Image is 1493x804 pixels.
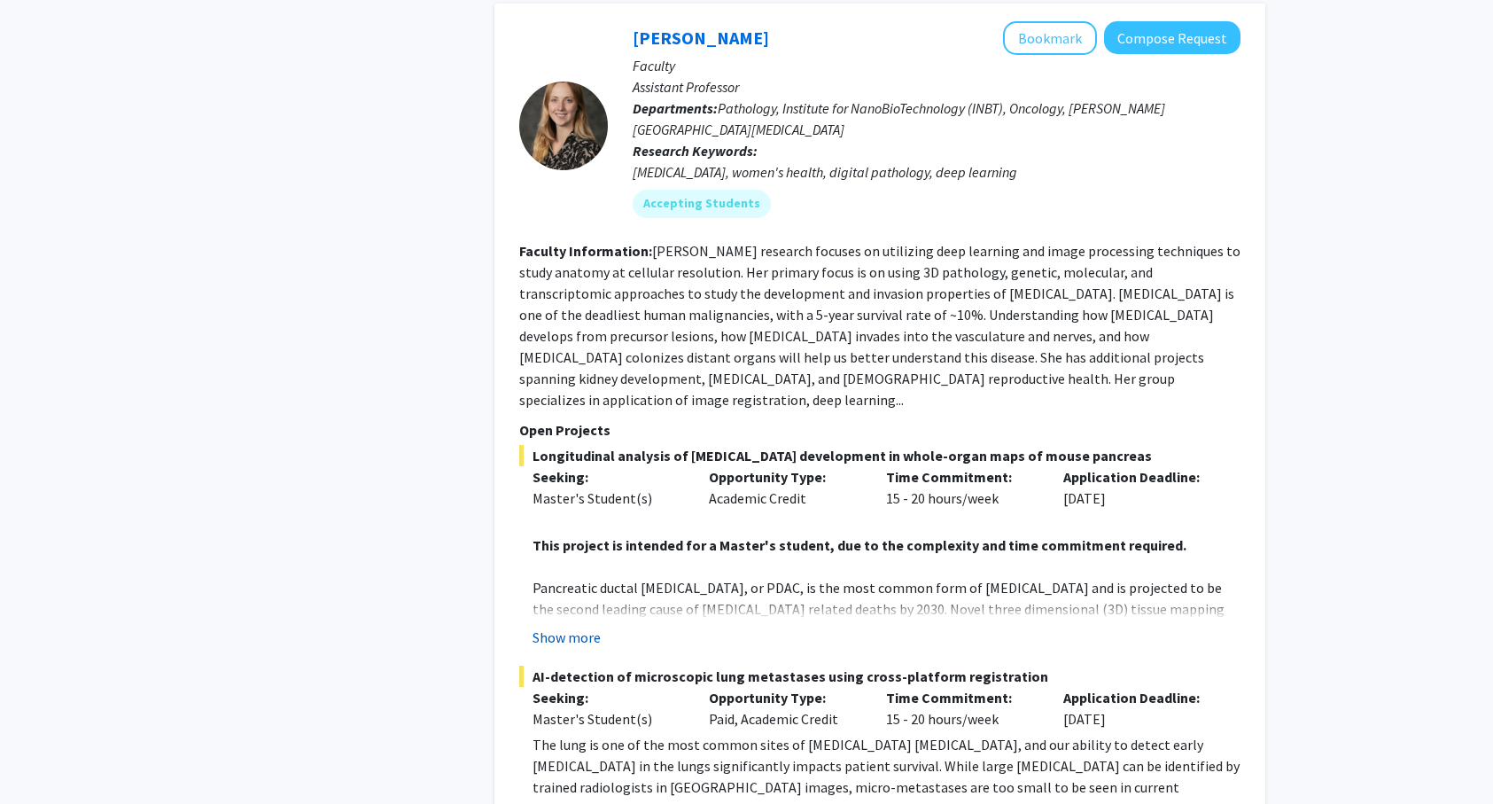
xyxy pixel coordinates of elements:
[1050,466,1227,509] div: [DATE]
[696,466,873,509] div: Academic Credit
[709,466,859,488] p: Opportunity Type:
[873,466,1050,509] div: 15 - 20 hours/week
[519,666,1240,687] span: AI-detection of microscopic lung metastases using cross-platform registration
[1063,687,1214,708] p: Application Deadline:
[886,687,1037,708] p: Time Commitment:
[873,687,1050,730] div: 15 - 20 hours/week
[533,536,1186,554] strong: This project is intended for a Master's student, due to the complexity and time commitment required.
[633,99,718,117] b: Departments:
[1063,466,1214,488] p: Application Deadline:
[533,577,1240,726] p: Pancreatic ductal [MEDICAL_DATA], or PDAC, is the most common form of [MEDICAL_DATA] and is proje...
[519,242,652,260] b: Faculty Information:
[519,242,1240,409] fg-read-more: [PERSON_NAME] research focuses on utilizing deep learning and image processing techniques to stud...
[533,488,683,509] div: Master's Student(s)
[533,708,683,730] div: Master's Student(s)
[633,27,769,49] a: [PERSON_NAME]
[886,466,1037,488] p: Time Commitment:
[633,55,1240,76] p: Faculty
[533,687,683,708] p: Seeking:
[1104,21,1240,54] button: Compose Request to Ashley Kiemen
[633,161,1240,183] div: [MEDICAL_DATA], women's health, digital pathology, deep learning
[709,687,859,708] p: Opportunity Type:
[519,419,1240,441] p: Open Projects
[696,687,873,730] div: Paid, Academic Credit
[13,724,75,791] iframe: Chat
[633,142,758,160] b: Research Keywords:
[533,627,601,648] button: Show more
[633,99,1165,138] span: Pathology, Institute for NanoBioTechnology (INBT), Oncology, [PERSON_NAME][GEOGRAPHIC_DATA][MEDIC...
[533,466,683,488] p: Seeking:
[633,190,771,218] mat-chip: Accepting Students
[519,445,1240,466] span: Longitudinal analysis of [MEDICAL_DATA] development in whole-organ maps of mouse pancreas
[633,76,1240,98] p: Assistant Professor
[1003,21,1097,55] button: Add Ashley Kiemen to Bookmarks
[1050,687,1227,730] div: [DATE]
